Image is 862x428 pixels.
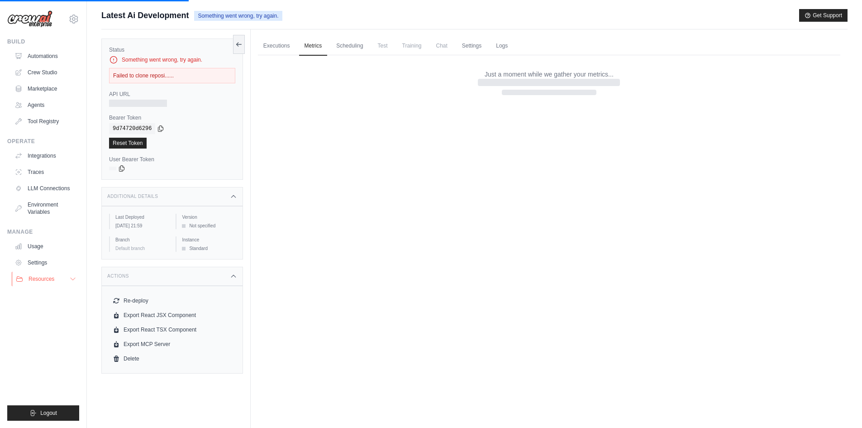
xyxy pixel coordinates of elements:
span: Something went wrong, try again. [194,11,282,21]
span: Chat is not available until the deployment is complete [431,37,453,55]
span: Logout [40,409,57,417]
iframe: Chat Widget [817,385,862,428]
a: Metrics [299,37,328,56]
a: Delete [109,351,235,366]
p: Just a moment while we gather your metrics... [265,70,833,79]
h3: Actions [107,274,129,279]
div: Something went wrong, try again. [109,55,235,64]
a: Settings [457,37,487,56]
button: Re-deploy [109,293,235,308]
div: Operate [7,138,79,145]
a: Reset Token [109,138,147,149]
code: 9d74720d6296 [109,123,155,134]
img: Logo [7,10,52,28]
button: Get Support [799,9,848,22]
span: Training is not available until the deployment is complete [397,37,427,55]
label: Bearer Token [109,114,235,121]
label: Status [109,46,235,53]
div: Not specified [182,222,235,229]
div: Manage [7,228,79,236]
a: Integrations [11,149,79,163]
div: Standard [182,245,235,252]
a: Export React TSX Component [109,322,235,337]
label: User Bearer Token [109,156,235,163]
h3: Additional Details [107,194,158,199]
button: Logout [7,405,79,421]
a: Export React JSX Component [109,308,235,322]
a: Export MCP Server [109,337,235,351]
a: Environment Variables [11,197,79,219]
a: Tool Registry [11,114,79,129]
div: Build [7,38,79,45]
a: Automations [11,49,79,63]
div: Failed to clone reposi...... [109,68,235,83]
span: Test [372,37,393,55]
label: Branch [115,236,168,243]
a: Crew Studio [11,65,79,80]
a: LLM Connections [11,181,79,196]
time: August 23, 2025 at 21:59 IST [115,223,142,228]
span: Latest Ai Development [101,9,189,22]
label: Version [182,214,235,221]
a: Agents [11,98,79,112]
button: Resources [12,272,80,286]
label: Last Deployed [115,214,168,221]
a: Executions [258,37,295,56]
a: Usage [11,239,79,254]
span: Resources [29,275,54,283]
span: Default branch [115,246,145,251]
a: Logs [491,37,513,56]
a: Traces [11,165,79,179]
label: Instance [182,236,235,243]
a: Scheduling [331,37,368,56]
a: Settings [11,255,79,270]
label: API URL [109,91,235,98]
a: Marketplace [11,82,79,96]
